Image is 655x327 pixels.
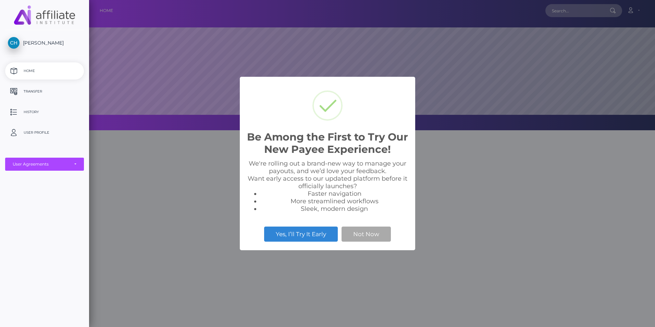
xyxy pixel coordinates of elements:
span: [PERSON_NAME] [5,40,84,46]
p: User Profile [8,128,81,138]
button: Not Now [342,227,391,242]
p: History [8,107,81,117]
button: Yes, I’ll Try It Early [264,227,338,242]
p: Home [8,66,81,76]
p: Transfer [8,86,81,97]
img: MassPay [14,5,75,25]
div: User Agreements [13,161,69,167]
button: User Agreements [5,158,84,171]
h2: Be Among the First to Try Our New Payee Experience! [247,131,408,156]
div: We're rolling out a brand-new way to manage your payouts, and we’d love your feedback. Want early... [247,160,408,213]
li: Faster navigation [260,190,408,197]
li: More streamlined workflows [260,197,408,205]
li: Sleek, modern design [260,205,408,213]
